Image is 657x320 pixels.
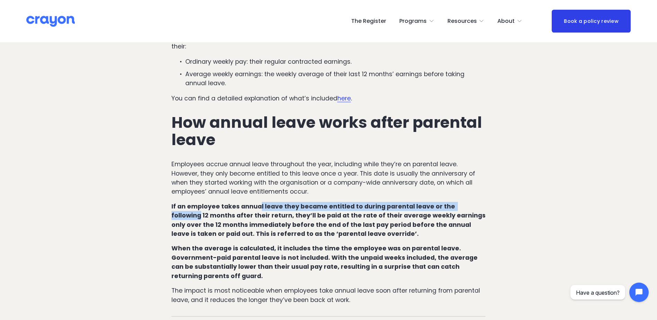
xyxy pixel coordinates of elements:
[337,94,351,103] a: here
[399,16,434,27] a: folder dropdown
[447,16,485,27] a: folder dropdown
[351,16,386,27] a: The Register
[497,16,515,26] span: About
[171,94,486,103] p: You can find a detailed explanation of what’s included .
[171,286,486,304] p: The impact is most noticeable when employees take annual leave soon after returning from parental...
[171,244,479,280] strong: When the average is calculated, it includes the time the employee was on parental leave. Governme...
[171,112,486,151] strong: How annual leave works after parental leave
[171,202,487,238] strong: If an employee takes annual leave they became entitled to during parental leave or the following ...
[399,16,427,26] span: Programs
[447,16,477,26] span: Resources
[497,16,522,27] a: folder dropdown
[171,160,486,196] p: Employees accrue annual leave throughout the year, including while they’re on parental leave. How...
[185,70,486,88] p: Average weekly earnings: the weekly average of their last 12 months’ earnings before taking annua...
[185,57,486,66] p: Ordinary weekly pay: their regular contracted earnings.
[552,10,631,32] a: Book a policy review
[26,15,75,27] img: Crayon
